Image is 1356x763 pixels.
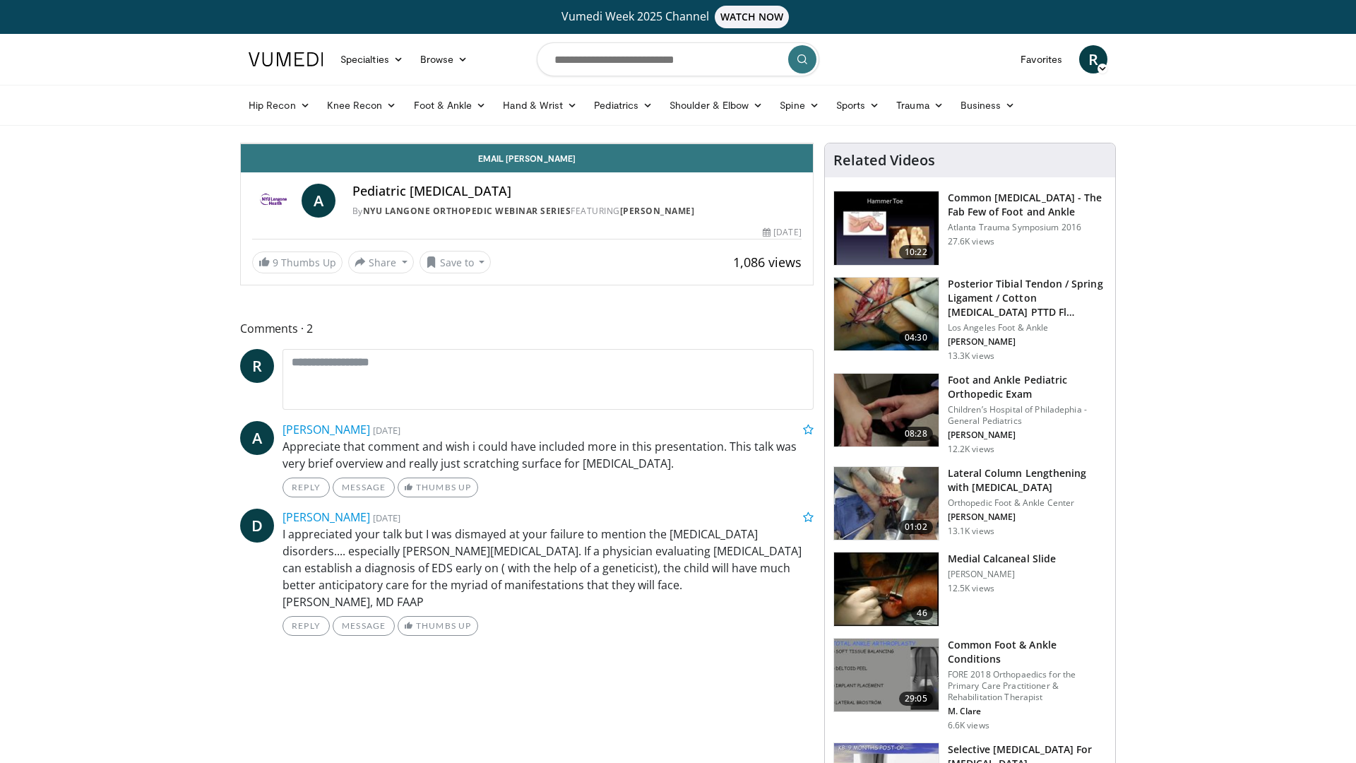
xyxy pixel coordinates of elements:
[899,331,933,345] span: 04:30
[948,277,1107,319] h3: Posterior Tibial Tendon / Spring Ligament / Cotton [MEDICAL_DATA] PTTD Fl…
[899,427,933,441] span: 08:28
[948,222,1107,233] p: Atlanta Trauma Symposium 2016
[833,638,1107,731] a: 29:05 Common Foot & Ankle Conditions FORE 2018 Orthopaedics for the Primary Care Practitioner & R...
[273,256,278,269] span: 9
[948,583,994,594] p: 12.5K views
[282,478,330,497] a: Reply
[834,467,939,540] img: 545648_3.png.150x105_q85_crop-smart_upscale.jpg
[948,430,1107,441] p: [PERSON_NAME]
[771,91,827,119] a: Spine
[240,91,319,119] a: Hip Recon
[241,143,813,144] video-js: Video Player
[899,692,933,706] span: 29:05
[715,6,790,28] span: WATCH NOW
[763,226,801,239] div: [DATE]
[911,606,932,620] span: 46
[302,184,335,218] a: A
[398,616,477,636] a: Thumbs Up
[833,191,1107,266] a: 10:22 Common [MEDICAL_DATA] - The Fab Few of Foot and Ankle Atlanta Trauma Symposium 2016 27.6K v...
[899,245,933,259] span: 10:22
[252,252,343,273] a: 9 Thumbs Up
[948,669,1107,703] p: FORE 2018 Orthopaedics for the Primary Care Practitioner & Rehabilitation Therapist
[833,466,1107,541] a: 01:02 Lateral Column Lengthening with [MEDICAL_DATA] Orthopedic Foot & Ankle Center [PERSON_NAME]...
[282,616,330,636] a: Reply
[332,45,412,73] a: Specialties
[948,336,1107,348] p: [PERSON_NAME]
[412,45,477,73] a: Browse
[948,322,1107,333] p: Los Angeles Foot & Ankle
[405,91,495,119] a: Foot & Ankle
[1079,45,1107,73] a: R
[585,91,661,119] a: Pediatrics
[282,422,370,437] a: [PERSON_NAME]
[420,251,492,273] button: Save to
[363,205,571,217] a: NYU Langone Orthopedic Webinar Series
[948,526,994,537] p: 13.1K views
[834,278,939,351] img: 31d347b7-8cdb-4553-8407-4692467e4576.150x105_q85_crop-smart_upscale.jpg
[888,91,952,119] a: Trauma
[319,91,405,119] a: Knee Recon
[282,509,370,525] a: [PERSON_NAME]
[833,277,1107,362] a: 04:30 Posterior Tibial Tendon / Spring Ligament / Cotton [MEDICAL_DATA] PTTD Fl… Los Angeles Foot...
[494,91,585,119] a: Hand & Wrist
[948,569,1056,580] p: [PERSON_NAME]
[537,42,819,76] input: Search topics, interventions
[373,511,400,524] small: [DATE]
[348,251,414,273] button: Share
[948,497,1107,509] p: Orthopedic Foot & Ankle Center
[948,638,1107,666] h3: Common Foot & Ankle Conditions
[948,444,994,455] p: 12.2K views
[252,184,296,218] img: NYU Langone Orthopedic Webinar Series
[352,184,802,199] h4: Pediatric [MEDICAL_DATA]
[948,236,994,247] p: 27.6K views
[661,91,771,119] a: Shoulder & Elbow
[733,254,802,271] span: 1,086 views
[834,191,939,265] img: 4559c471-f09d-4bda-8b3b-c296350a5489.150x105_q85_crop-smart_upscale.jpg
[833,373,1107,455] a: 08:28 Foot and Ankle Pediatric Orthopedic Exam Children’s Hospital of Philadephia - General Pedia...
[240,509,274,543] a: D
[834,639,939,712] img: 6ece7218-3b5d-40f5-ae19-d9dd7468f08b.150x105_q85_crop-smart_upscale.jpg
[948,350,994,362] p: 13.3K views
[948,373,1107,401] h3: Foot and Ankle Pediatric Orthopedic Exam
[948,191,1107,219] h3: Common [MEDICAL_DATA] - The Fab Few of Foot and Ankle
[828,91,888,119] a: Sports
[948,404,1107,427] p: Children’s Hospital of Philadephia - General Pediatrics
[240,349,274,383] a: R
[833,152,935,169] h4: Related Videos
[952,91,1024,119] a: Business
[333,478,395,497] a: Message
[948,706,1107,717] p: M. Clare
[948,466,1107,495] h3: Lateral Column Lengthening with [MEDICAL_DATA]
[620,205,695,217] a: [PERSON_NAME]
[240,421,274,455] a: A
[282,526,814,610] p: I appreciated your talk but I was dismayed at your failure to mention the [MEDICAL_DATA] disorder...
[948,720,989,731] p: 6.6K views
[240,319,814,338] span: Comments 2
[398,478,477,497] a: Thumbs Up
[282,438,814,472] p: Appreciate that comment and wish i could have included more in this presentation. This talk was v...
[834,374,939,447] img: a1f7088d-36b4-440d-94a7-5073d8375fe0.150x105_q85_crop-smart_upscale.jpg
[241,144,813,172] a: Email [PERSON_NAME]
[948,552,1056,566] h3: Medial Calcaneal Slide
[899,520,933,534] span: 01:02
[333,616,395,636] a: Message
[833,552,1107,627] a: 46 Medial Calcaneal Slide [PERSON_NAME] 12.5K views
[834,552,939,626] img: 1227497_3.png.150x105_q85_crop-smart_upscale.jpg
[352,205,802,218] div: By FEATURING
[948,511,1107,523] p: [PERSON_NAME]
[1012,45,1071,73] a: Favorites
[249,52,323,66] img: VuMedi Logo
[373,424,400,437] small: [DATE]
[251,6,1105,28] a: Vumedi Week 2025 ChannelWATCH NOW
